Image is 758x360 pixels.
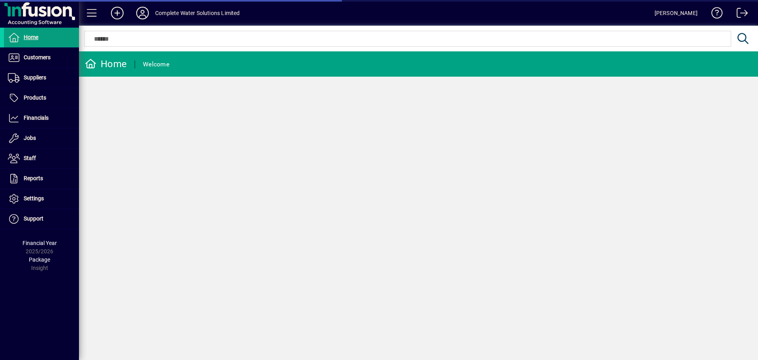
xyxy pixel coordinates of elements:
[24,115,49,121] span: Financials
[24,135,36,141] span: Jobs
[4,108,79,128] a: Financials
[130,6,155,20] button: Profile
[4,88,79,108] a: Products
[4,209,79,229] a: Support
[23,240,57,246] span: Financial Year
[24,195,44,202] span: Settings
[4,169,79,188] a: Reports
[85,58,127,70] div: Home
[24,94,46,101] span: Products
[4,149,79,168] a: Staff
[155,7,240,19] div: Complete Water Solutions Limited
[4,189,79,209] a: Settings
[24,175,43,181] span: Reports
[24,74,46,81] span: Suppliers
[24,54,51,60] span: Customers
[105,6,130,20] button: Add
[4,68,79,88] a: Suppliers
[24,34,38,40] span: Home
[4,48,79,68] a: Customers
[705,2,723,27] a: Knowledge Base
[29,256,50,263] span: Package
[24,155,36,161] span: Staff
[143,58,169,71] div: Welcome
[4,128,79,148] a: Jobs
[655,7,698,19] div: [PERSON_NAME]
[731,2,748,27] a: Logout
[24,215,43,222] span: Support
